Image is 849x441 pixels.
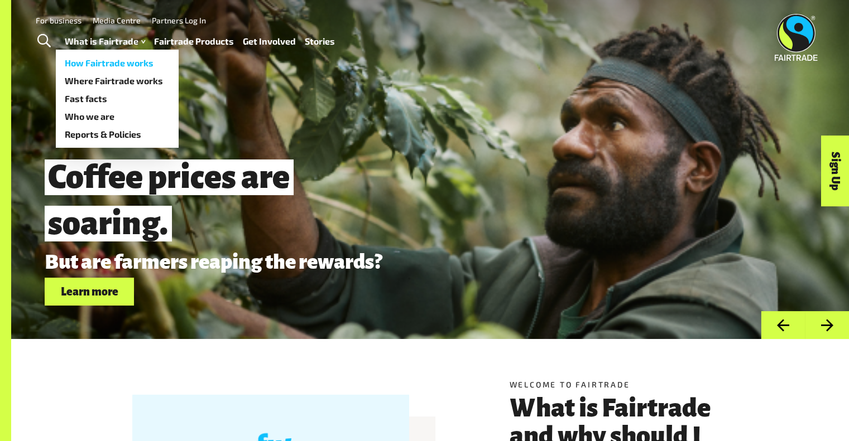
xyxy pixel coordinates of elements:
[45,278,134,306] a: Learn more
[56,72,179,90] a: Where Fairtrade works
[45,251,685,273] p: But are farmers reaping the rewards?
[56,54,179,72] a: How Fairtrade works
[243,33,296,50] a: Get Involved
[56,90,179,108] a: Fast facts
[805,311,849,340] button: Next
[36,16,81,25] a: For business
[56,108,179,125] a: Who we are
[305,33,335,50] a: Stories
[152,16,206,25] a: Partners Log In
[154,33,234,50] a: Fairtrade Products
[30,27,57,55] a: Toggle Search
[65,33,145,50] a: What is Fairtrade
[510,379,728,390] h5: Welcome to Fairtrade
[775,14,818,61] img: Fairtrade Australia New Zealand logo
[56,125,179,143] a: Reports & Policies
[93,16,141,25] a: Media Centre
[45,159,294,241] span: Coffee prices are soaring.
[761,311,805,340] button: Previous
